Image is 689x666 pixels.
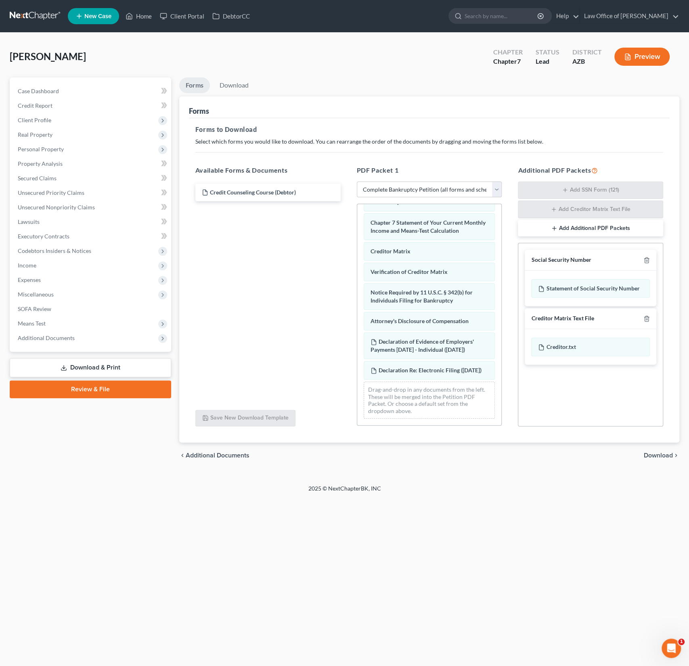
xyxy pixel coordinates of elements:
span: Expenses [18,276,41,283]
input: Search by name... [465,8,538,23]
div: Chapter [493,48,523,57]
a: DebtorCC [208,9,254,23]
h5: Forms to Download [195,125,663,134]
a: Executory Contracts [11,229,171,244]
i: chevron_left [179,452,186,459]
span: Property Analysis [18,160,63,167]
span: Notice Required by 11 U.S.C. § 342(b) for Individuals Filing for Bankruptcy [371,289,473,304]
span: Real Property [18,131,52,138]
a: Download [213,77,255,93]
div: Statement of Social Security Number [531,279,650,298]
a: Download & Print [10,358,171,377]
div: Chapter [493,57,523,66]
a: Case Dashboard [11,84,171,98]
span: SOFA Review [18,305,51,312]
span: [PERSON_NAME] [10,50,86,62]
a: Credit Report [11,98,171,113]
i: chevron_right [673,452,679,459]
a: Unsecured Priority Claims [11,186,171,200]
div: Drag-and-drop in any documents from the left. These will be merged into the Petition PDF Packet. ... [364,382,495,419]
span: Codebtors Insiders & Notices [18,247,91,254]
span: Creditor Matrix [371,248,410,255]
span: Executory Contracts [18,233,69,240]
a: Review & File [10,380,171,398]
button: Preview [614,48,670,66]
span: Chapter 7 Statement of Your Current Monthly Income and Means-Test Calculation [371,219,486,234]
span: Income [18,262,36,269]
button: Add Creditor Matrix Text File [518,200,663,218]
span: Credit Counseling Course (Debtor) [210,189,296,196]
iframe: Intercom live chat [662,639,681,658]
span: Credit Report [18,102,52,109]
div: Lead [536,57,559,66]
button: Download chevron_right [644,452,679,459]
span: Declaration of Evidence of Employers' Payments [DATE] - Individual ([DATE]) [371,338,474,353]
a: Forms [179,77,210,93]
span: Unsecured Priority Claims [18,189,84,196]
span: Download [644,452,673,459]
a: Home [121,9,156,23]
span: Secured Claims [18,175,57,182]
div: Status [536,48,559,57]
span: Unsecured Nonpriority Claims [18,204,95,211]
a: Help [552,9,579,23]
div: Creditor.txt [531,338,650,356]
span: Attorney's Disclosure of Compensation [371,317,469,324]
span: Means Test [18,320,46,327]
button: Add SSN Form (121) [518,182,663,199]
h5: Additional PDF Packets [518,165,663,175]
span: 7 [517,57,521,65]
div: 2025 © NextChapterBK, INC [115,484,575,499]
span: Declaration Re: Electronic Filing ([DATE]) [379,367,482,374]
a: Unsecured Nonpriority Claims [11,200,171,215]
button: Save New Download Template [195,410,295,427]
a: Secured Claims [11,171,171,186]
span: Additional Documents [18,334,75,341]
span: Case Dashboard [18,88,59,94]
a: Property Analysis [11,157,171,171]
div: Forms [189,106,209,116]
span: New Case [84,13,111,19]
h5: Available Forms & Documents [195,165,341,175]
span: Miscellaneous [18,291,54,298]
a: chevron_left Additional Documents [179,452,249,459]
span: Verification of Creditor Matrix [371,268,448,275]
p: Select which forms you would like to download. You can rearrange the order of the documents by dr... [195,138,663,146]
span: Client Profile [18,117,51,123]
div: Creditor Matrix Text File [531,315,594,322]
button: Add Additional PDF Packets [518,220,663,237]
a: Law Office of [PERSON_NAME] [580,9,679,23]
span: Additional Documents [186,452,249,459]
a: SOFA Review [11,302,171,316]
a: Lawsuits [11,215,171,229]
div: AZB [572,57,601,66]
div: Social Security Number [531,256,591,264]
div: District [572,48,601,57]
span: 1 [678,639,685,645]
span: Personal Property [18,146,64,152]
span: Lawsuits [18,218,40,225]
a: Client Portal [156,9,208,23]
h5: PDF Packet 1 [357,165,502,175]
